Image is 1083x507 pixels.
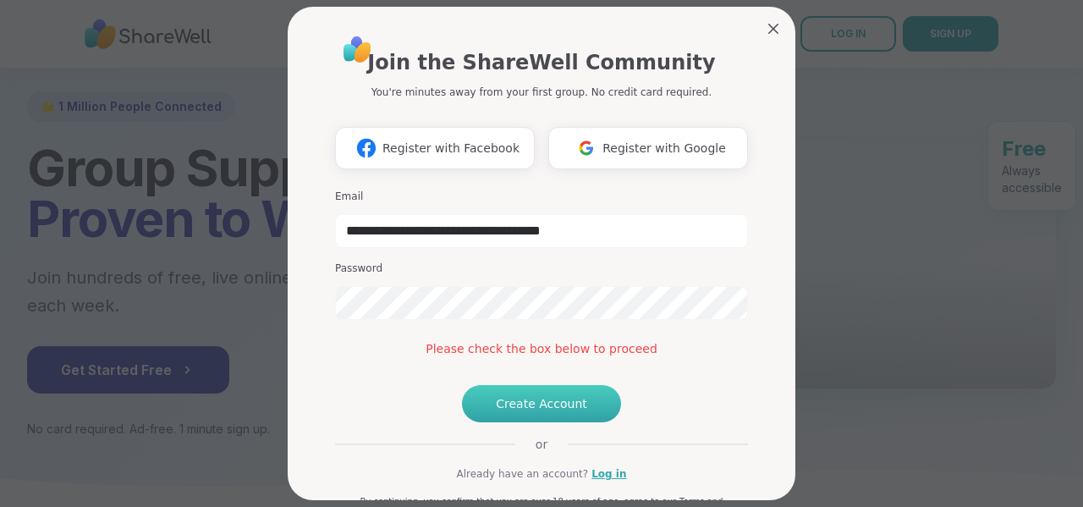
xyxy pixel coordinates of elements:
[515,436,568,453] span: or
[367,47,715,78] h1: Join the ShareWell Community
[335,340,748,358] div: Please check the box below to proceed
[462,385,621,422] button: Create Account
[335,262,748,276] h3: Password
[360,497,676,506] span: By continuing, you confirm that you are over 18 years of age, agree to our
[335,190,748,204] h3: Email
[371,85,712,100] p: You're minutes away from your first group. No credit card required.
[602,140,726,157] span: Register with Google
[496,395,587,412] span: Create Account
[350,132,382,163] img: ShareWell Logomark
[591,466,626,482] a: Log in
[335,127,535,169] button: Register with Facebook
[570,132,602,163] img: ShareWell Logomark
[548,127,748,169] button: Register with Google
[456,466,588,482] span: Already have an account?
[338,30,377,69] img: ShareWell Logo
[382,140,520,157] span: Register with Facebook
